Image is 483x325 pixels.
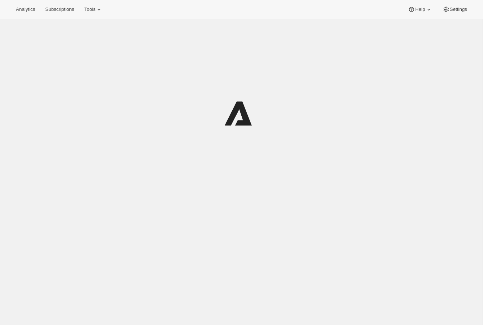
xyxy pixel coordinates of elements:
button: Settings [438,4,471,14]
button: Subscriptions [41,4,78,14]
span: Tools [84,7,95,12]
span: Subscriptions [45,7,74,12]
span: Settings [450,7,467,12]
span: Help [415,7,425,12]
span: Analytics [16,7,35,12]
button: Analytics [12,4,39,14]
button: Tools [80,4,107,14]
button: Help [404,4,436,14]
